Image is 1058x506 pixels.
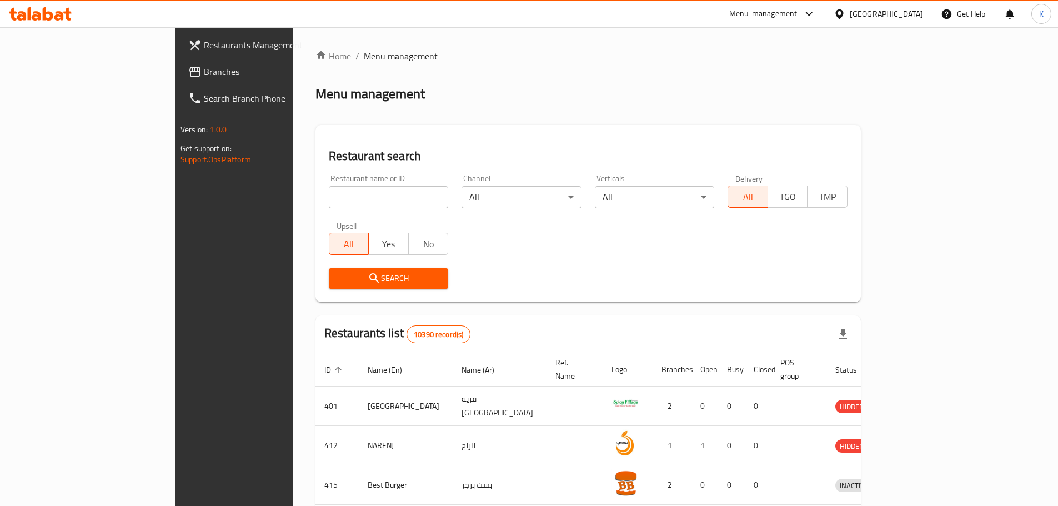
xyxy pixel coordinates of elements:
h2: Restaurant search [329,148,848,164]
td: 1 [653,426,691,465]
div: Menu-management [729,7,798,21]
a: Search Branch Phone [179,85,352,112]
button: All [329,233,369,255]
button: TGO [768,186,808,208]
th: Busy [718,353,745,387]
span: TGO [773,189,804,205]
td: 2 [653,387,691,426]
span: K [1039,8,1044,20]
span: HIDDEN [835,400,869,413]
td: 0 [745,465,771,505]
div: HIDDEN [835,439,869,453]
button: TMP [807,186,848,208]
span: Yes [373,236,404,252]
div: Total records count [407,325,470,343]
a: Restaurants Management [179,32,352,58]
span: All [733,189,764,205]
span: INACTIVE [835,479,873,492]
h2: Restaurants list [324,325,471,343]
img: Spicy Village [611,390,639,418]
div: All [595,186,715,208]
li: / [355,49,359,63]
span: Name (En) [368,363,417,377]
button: No [408,233,449,255]
td: بست برجر [453,465,546,505]
div: Export file [830,321,856,348]
th: Open [691,353,718,387]
span: Restaurants Management [204,38,343,52]
span: Version: [180,122,208,137]
td: نارنج [453,426,546,465]
td: 0 [718,387,745,426]
span: ID [324,363,345,377]
span: 1.0.0 [209,122,227,137]
td: NARENJ [359,426,453,465]
span: Search Branch Phone [204,92,343,105]
nav: breadcrumb [315,49,861,63]
td: 0 [691,465,718,505]
img: NARENJ [611,429,639,457]
img: Best Burger [611,469,639,497]
span: HIDDEN [835,440,869,453]
button: Yes [368,233,409,255]
td: 1 [691,426,718,465]
span: TMP [812,189,843,205]
th: Branches [653,353,691,387]
span: Branches [204,65,343,78]
div: All [462,186,581,208]
span: Name (Ar) [462,363,509,377]
button: All [728,186,768,208]
th: Logo [603,353,653,387]
td: 0 [745,426,771,465]
span: Get support on: [180,141,232,156]
a: Support.OpsPlatform [180,152,251,167]
label: Upsell [337,222,357,229]
td: 0 [718,426,745,465]
span: Search [338,272,440,285]
td: [GEOGRAPHIC_DATA] [359,387,453,426]
td: 0 [691,387,718,426]
span: Status [835,363,871,377]
span: POS group [780,356,813,383]
td: 2 [653,465,691,505]
td: Best Burger [359,465,453,505]
div: [GEOGRAPHIC_DATA] [850,8,923,20]
span: Ref. Name [555,356,589,383]
span: All [334,236,365,252]
span: Menu management [364,49,438,63]
a: Branches [179,58,352,85]
td: 0 [718,465,745,505]
td: قرية [GEOGRAPHIC_DATA] [453,387,546,426]
span: No [413,236,444,252]
input: Search for restaurant name or ID.. [329,186,449,208]
button: Search [329,268,449,289]
td: 0 [745,387,771,426]
span: 10390 record(s) [407,329,470,340]
label: Delivery [735,174,763,182]
h2: Menu management [315,85,425,103]
th: Closed [745,353,771,387]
